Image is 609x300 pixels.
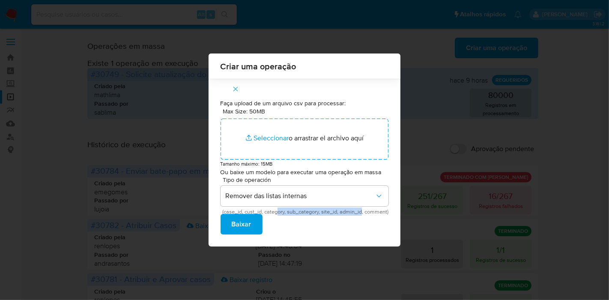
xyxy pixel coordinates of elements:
[221,214,263,235] button: Baixar
[232,215,251,234] span: Baixar
[222,210,391,214] span: (case_id, cust_id, category, sub_category, site_id, admin_id, comment)
[223,107,266,115] label: Max Size: 50MB
[221,160,273,167] small: Tamanho máximo: 15MB
[221,168,389,177] p: Ou baixe um modelo para executar uma operação em massa
[221,99,389,108] p: Faça upload de um arquivo csv para processar:
[226,192,375,200] span: Remover das listas internas
[221,186,389,206] button: Remover das listas internas
[221,62,389,71] span: Criar uma operação
[223,177,391,183] span: Tipo de operación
